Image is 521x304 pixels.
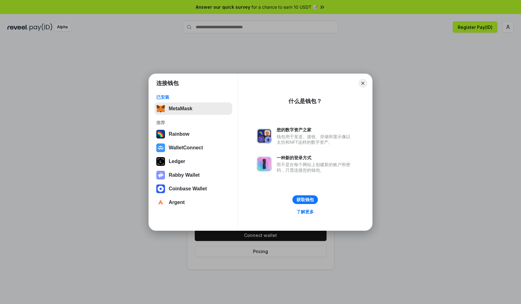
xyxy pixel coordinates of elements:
[277,134,354,145] div: 钱包用于发送、接收、存储和显示像以太坊和NFT这样的数字资产。
[277,127,354,133] div: 您的数字资产之家
[169,200,185,205] div: Argent
[358,79,367,88] button: Close
[154,102,232,115] button: MetaMask
[156,120,230,125] div: 推荐
[156,198,165,207] img: svg+xml,%3Csvg%20width%3D%2228%22%20height%3D%2228%22%20viewBox%3D%220%200%2028%2028%22%20fill%3D...
[257,157,272,171] img: svg+xml,%3Csvg%20xmlns%3D%22http%3A%2F%2Fwww.w3.org%2F2000%2Fsvg%22%20fill%3D%22none%22%20viewBox...
[169,145,203,151] div: WalletConnect
[288,98,322,105] div: 什么是钱包？
[169,172,200,178] div: Rabby Wallet
[156,130,165,138] img: svg+xml,%3Csvg%20width%3D%22120%22%20height%3D%22120%22%20viewBox%3D%220%200%20120%20120%22%20fil...
[156,143,165,152] img: svg+xml,%3Csvg%20width%3D%2228%22%20height%3D%2228%22%20viewBox%3D%220%200%2028%2028%22%20fill%3D...
[277,162,354,173] div: 而不是在每个网站上创建新的账户和密码，只需连接您的钱包。
[154,169,232,181] button: Rabby Wallet
[156,171,165,179] img: svg+xml,%3Csvg%20xmlns%3D%22http%3A%2F%2Fwww.w3.org%2F2000%2Fsvg%22%20fill%3D%22none%22%20viewBox...
[293,208,318,216] a: 了解更多
[169,186,207,192] div: Coinbase Wallet
[277,155,354,161] div: 一种新的登录方式
[154,183,232,195] button: Coinbase Wallet
[169,131,189,137] div: Rainbow
[156,79,179,87] h1: 连接钱包
[296,197,314,202] div: 获取钱包
[154,128,232,140] button: Rainbow
[169,159,185,164] div: Ledger
[292,195,318,204] button: 获取钱包
[169,106,192,111] div: MetaMask
[156,94,230,100] div: 已安装
[154,155,232,168] button: Ledger
[296,209,314,215] div: 了解更多
[154,196,232,209] button: Argent
[257,129,272,143] img: svg+xml,%3Csvg%20xmlns%3D%22http%3A%2F%2Fwww.w3.org%2F2000%2Fsvg%22%20fill%3D%22none%22%20viewBox...
[156,184,165,193] img: svg+xml,%3Csvg%20width%3D%2228%22%20height%3D%2228%22%20viewBox%3D%220%200%2028%2028%22%20fill%3D...
[156,104,165,113] img: svg+xml,%3Csvg%20fill%3D%22none%22%20height%3D%2233%22%20viewBox%3D%220%200%2035%2033%22%20width%...
[156,157,165,166] img: svg+xml,%3Csvg%20xmlns%3D%22http%3A%2F%2Fwww.w3.org%2F2000%2Fsvg%22%20width%3D%2228%22%20height%3...
[154,142,232,154] button: WalletConnect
